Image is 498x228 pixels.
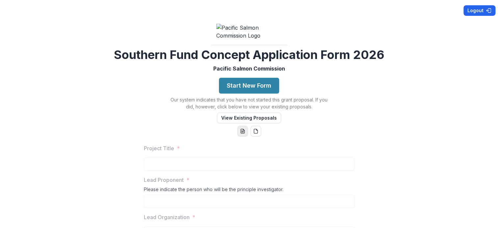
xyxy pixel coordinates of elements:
[463,5,495,16] button: Logout
[144,144,174,152] p: Project Title
[114,48,384,62] h2: Southern Fund Concept Application Form 2026
[144,176,184,184] p: Lead Proponent
[237,126,248,136] button: word-download
[250,126,261,136] button: pdf-download
[144,186,354,195] div: Please indicate the person who will be the principle investigator.
[216,24,282,40] img: Pacific Salmon Commission Logo
[219,78,279,94] button: Start New Form
[144,213,190,221] p: Lead Organization
[167,96,331,110] p: Our system indicates that you have not started this grant proposal. If you did, however, click be...
[217,113,281,123] button: View Existing Proposals
[213,65,285,72] p: Pacific Salmon Commission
